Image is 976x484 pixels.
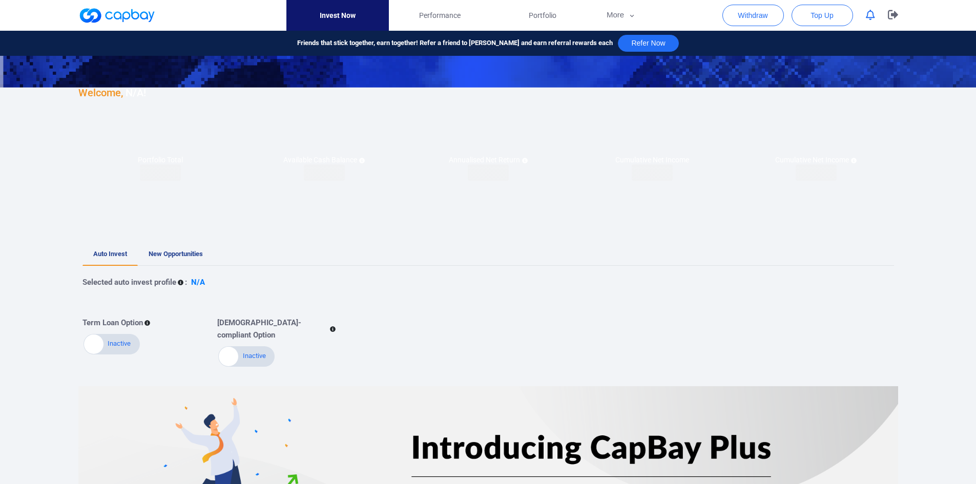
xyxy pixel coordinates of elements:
[297,38,613,49] span: Friends that stick together, earn together! Refer a friend to [PERSON_NAME] and earn referral rew...
[217,317,328,341] p: [DEMOGRAPHIC_DATA]-compliant Option
[185,276,187,288] p: :
[82,276,176,288] p: Selected auto invest profile
[811,10,833,20] span: Top Up
[78,87,123,99] span: Welcome,
[722,5,784,26] button: Withdraw
[792,5,853,26] button: Top Up
[449,155,528,164] h5: Annualised Net Return
[93,250,127,258] span: Auto Invest
[82,317,143,329] p: Term Loan Option
[78,85,146,101] h3: N/A !
[149,250,203,258] span: New Opportunities
[529,10,556,21] span: Portfolio
[419,10,461,21] span: Performance
[615,155,689,164] h5: Cumulative Net Income
[283,155,365,164] h5: Available Cash Balance
[775,155,857,164] h5: Cumulative Net Income
[191,276,205,288] p: N/A
[138,155,183,164] h5: Portfolio Total
[618,35,678,52] button: Refer Now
